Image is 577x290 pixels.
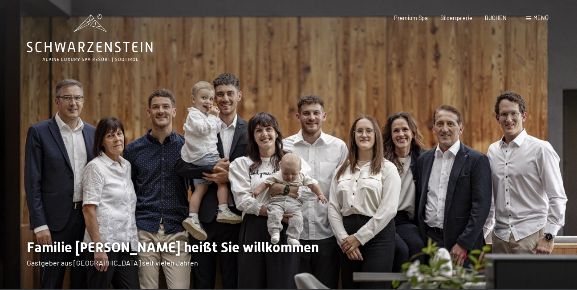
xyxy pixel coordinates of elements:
[485,14,507,21] a: BUCHEN
[27,239,319,256] span: Familie [PERSON_NAME] heißt Sie willkommen
[440,14,472,21] a: Bildergalerie
[394,14,428,21] a: Premium Spa
[27,258,198,267] span: Gastgeber aus [GEOGRAPHIC_DATA] seit vielen Jahren
[533,14,549,21] span: Menü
